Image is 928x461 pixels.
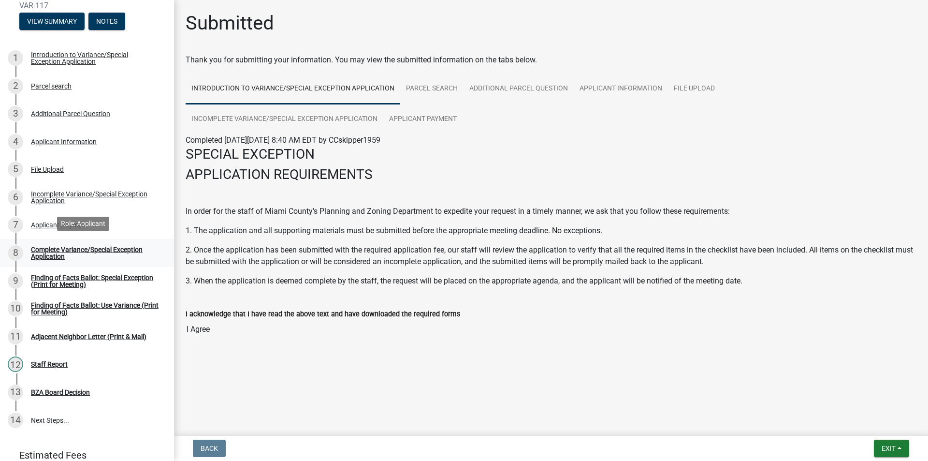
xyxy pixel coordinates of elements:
[31,222,88,228] div: Applicant Payment
[8,329,23,344] div: 11
[186,74,400,104] a: Introduction to Variance/Special Exception Application
[186,54,916,66] div: Thank you for submitting your information. You may view the submitted information on the tabs below.
[186,311,460,318] label: I acknowledge that I have read the above text and have downloaded the required forms
[31,191,159,204] div: Incomplete Variance/Special Exception Application
[186,206,916,217] p: In order for the staff of Miami County's Planning and Zoning Department to expedite your request ...
[88,18,125,26] wm-modal-confirm: Notes
[186,104,383,135] a: Incomplete Variance/Special Exception Application
[31,361,68,368] div: Staff Report
[31,110,110,117] div: Additional Parcel Question
[31,51,159,65] div: Introduction to Variance/Special Exception Application
[8,106,23,121] div: 3
[186,225,916,237] p: 1. The application and all supporting materials must be submitted before the appropriate meeting ...
[8,78,23,94] div: 2
[383,104,463,135] a: Applicant Payment
[186,166,916,183] h3: APPLICATION REQUIREMENTS
[186,135,380,145] span: Completed [DATE][DATE] 8:40 AM EDT by CCskipper1959
[8,273,23,289] div: 9
[8,357,23,372] div: 12
[8,162,23,177] div: 5
[464,74,574,104] a: Additional Parcel Question
[186,12,274,35] h1: Submitted
[19,1,155,10] span: VAR-117
[31,302,159,315] div: Finding of Facts Ballot: Use Variance (Print for Meeting)
[574,74,668,104] a: Applicant Information
[8,190,23,205] div: 6
[31,333,146,340] div: Adjacent Neighbor Letter (Print & Mail)
[8,134,23,149] div: 4
[57,217,109,231] div: Role: Applicant
[186,146,916,163] h3: SPECIAL EXCEPTION
[31,246,159,260] div: Complete Variance/Special Exception Application
[31,389,90,396] div: BZA Board Decision
[31,274,159,288] div: Finding of Facts Ballot: Special Exception (Print for Meeting)
[8,301,23,316] div: 10
[400,74,464,104] a: Parcel search
[8,413,23,428] div: 14
[88,13,125,30] button: Notes
[186,244,916,268] p: 2. Once the application has been submitted with the required application fee, our staff will revi...
[19,18,85,26] wm-modal-confirm: Summary
[8,385,23,400] div: 13
[874,440,909,457] button: Exit
[31,166,64,173] div: File Upload
[31,83,72,89] div: Parcel search
[19,13,85,30] button: View Summary
[201,445,218,452] span: Back
[186,275,916,287] p: 3. When the application is deemed complete by the staff, the request will be placed on the approp...
[31,138,97,145] div: Applicant Information
[193,440,226,457] button: Back
[8,50,23,66] div: 1
[668,74,721,104] a: File Upload
[882,445,896,452] span: Exit
[8,245,23,261] div: 8
[8,217,23,233] div: 7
